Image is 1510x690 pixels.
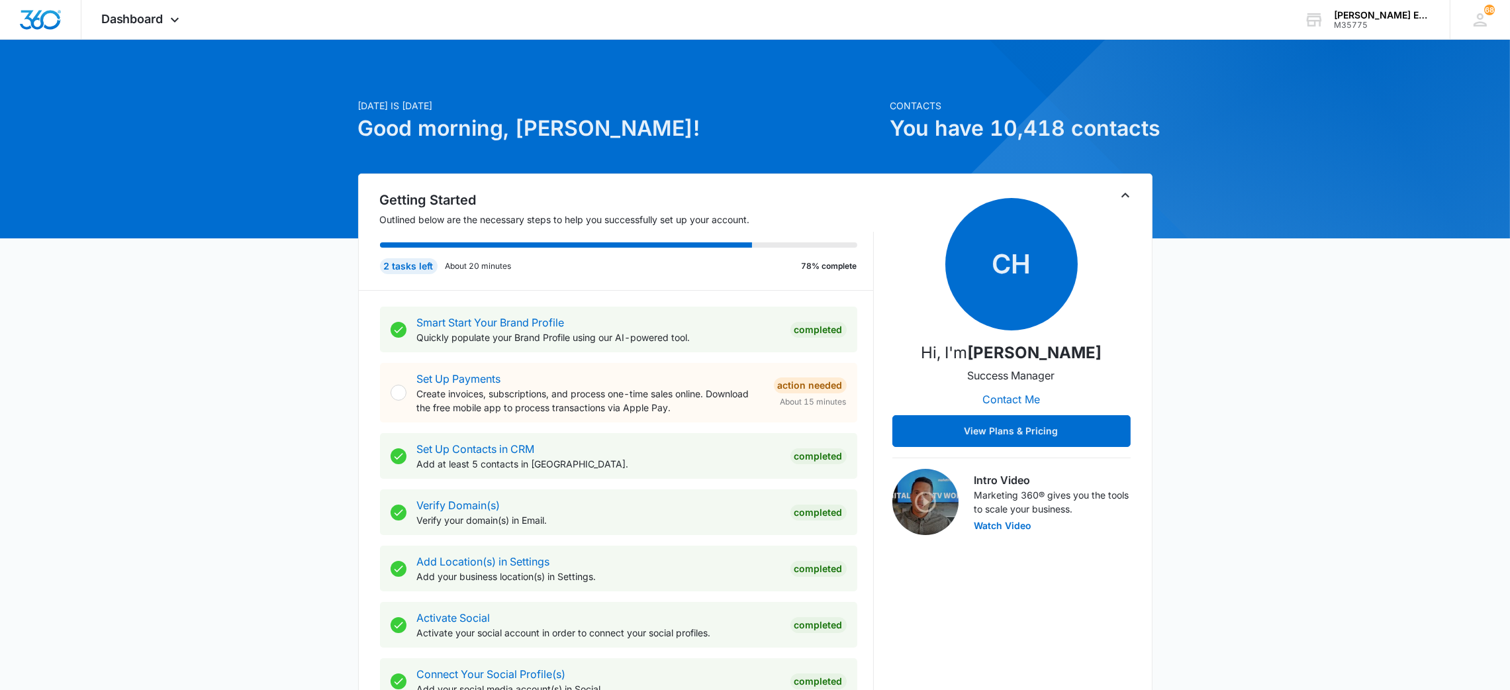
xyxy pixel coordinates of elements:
p: Create invoices, subscriptions, and process one-time sales online. Download the free mobile app t... [417,387,763,415]
div: Completed [790,448,847,464]
p: [DATE] is [DATE] [358,99,882,113]
h2: Getting Started [380,190,874,210]
span: About 15 minutes [780,396,847,408]
div: notifications count [1484,5,1495,15]
img: Intro Video [892,469,959,535]
p: Outlined below are the necessary steps to help you successfully set up your account. [380,213,874,226]
div: account name [1334,10,1431,21]
a: Set Up Contacts in CRM [417,442,535,456]
p: Success Manager [968,368,1055,383]
button: View Plans & Pricing [892,415,1131,447]
a: Connect Your Social Profile(s) [417,667,566,681]
h1: Good morning, [PERSON_NAME]! [358,113,882,144]
p: Add at least 5 contacts in [GEOGRAPHIC_DATA]. [417,457,780,471]
button: Watch Video [974,521,1032,530]
div: Completed [790,673,847,689]
p: Add your business location(s) in Settings. [417,569,780,583]
a: Smart Start Your Brand Profile [417,316,565,329]
a: Set Up Payments [417,372,501,385]
p: Quickly populate your Brand Profile using our AI-powered tool. [417,330,780,344]
span: CH [945,198,1078,330]
h1: You have 10,418 contacts [890,113,1153,144]
div: account id [1334,21,1431,30]
h3: Intro Video [974,472,1131,488]
a: Add Location(s) in Settings [417,555,550,568]
p: Contacts [890,99,1153,113]
div: Completed [790,505,847,520]
p: About 20 minutes [446,260,512,272]
p: Hi, I'm [921,341,1102,365]
p: Marketing 360® gives you the tools to scale your business. [974,488,1131,516]
a: Activate Social [417,611,491,624]
button: Contact Me [969,383,1053,415]
div: Action Needed [774,377,847,393]
a: Verify Domain(s) [417,499,500,512]
p: Activate your social account in order to connect your social profiles. [417,626,780,640]
p: Verify your domain(s) in Email. [417,513,780,527]
div: 2 tasks left [380,258,438,274]
p: 78% complete [802,260,857,272]
strong: [PERSON_NAME] [967,343,1102,362]
div: Completed [790,322,847,338]
div: Completed [790,561,847,577]
span: 68 [1484,5,1495,15]
button: Toggle Collapse [1117,187,1133,203]
span: Dashboard [101,12,164,26]
div: Completed [790,617,847,633]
